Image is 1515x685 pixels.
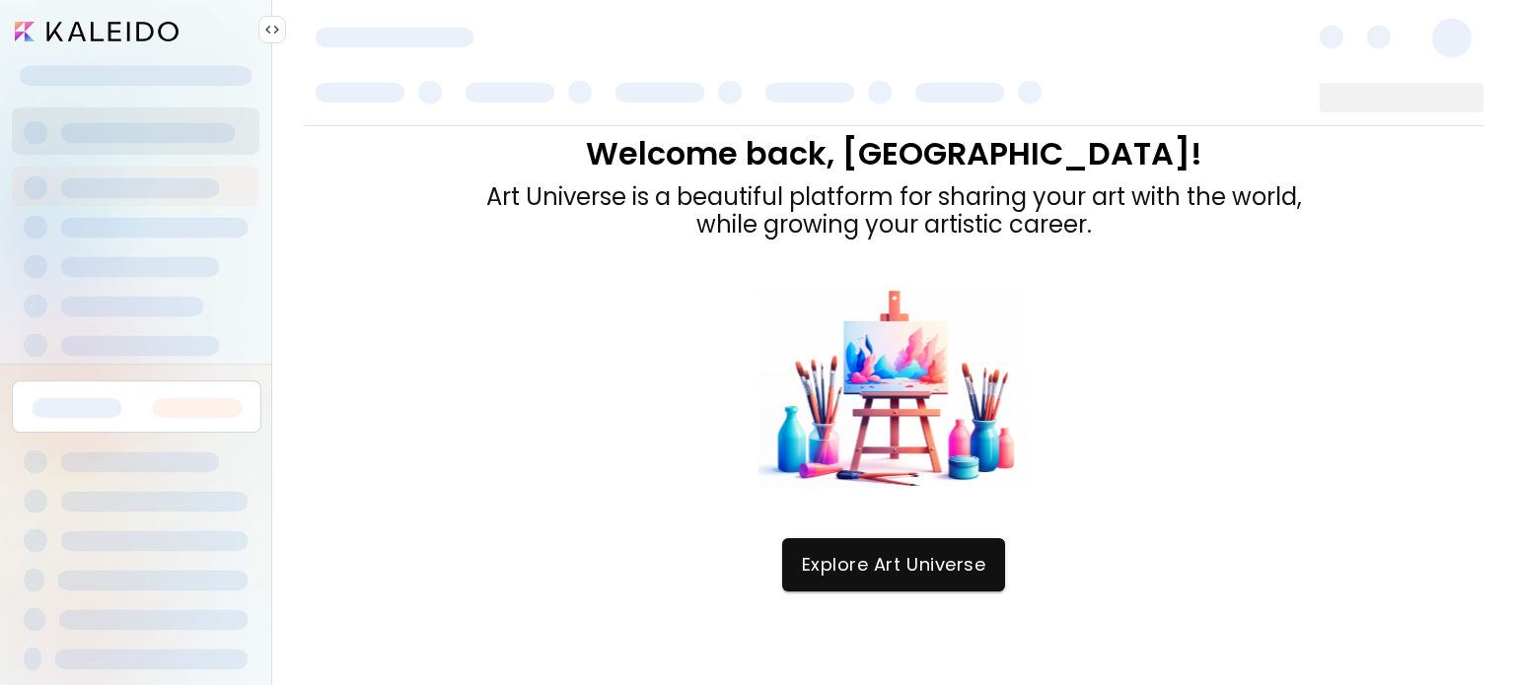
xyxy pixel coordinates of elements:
[782,538,1005,591] button: Explore Art Universe
[757,288,1031,489] img: dashboard_ftu_welcome
[486,183,1302,239] div: Art Universe is a beautiful platform for sharing your art with the world, while growing your arti...
[264,22,280,37] img: collapse
[486,136,1302,171] div: Welcome back, [GEOGRAPHIC_DATA]!
[802,554,985,576] span: Explore Art Universe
